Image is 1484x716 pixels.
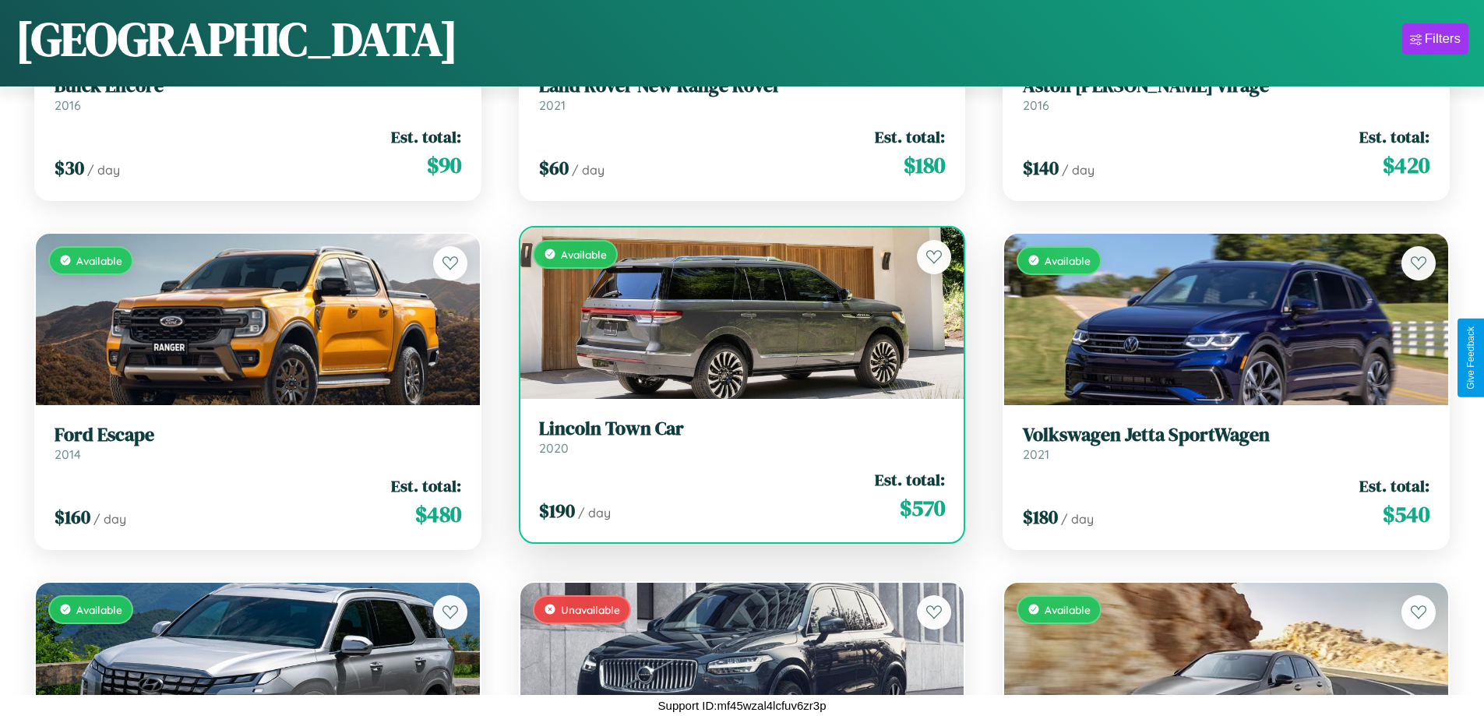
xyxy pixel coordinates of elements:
[1023,424,1429,462] a: Volkswagen Jetta SportWagen2021
[76,603,122,616] span: Available
[1383,150,1429,181] span: $ 420
[1023,424,1429,446] h3: Volkswagen Jetta SportWagen
[55,75,461,97] h3: Buick Encore
[55,424,461,446] h3: Ford Escape
[55,97,81,113] span: 2016
[561,603,620,616] span: Unavailable
[55,75,461,113] a: Buick Encore2016
[1425,31,1461,47] div: Filters
[875,468,945,491] span: Est. total:
[427,150,461,181] span: $ 90
[1045,603,1091,616] span: Available
[1061,511,1094,527] span: / day
[1045,254,1091,267] span: Available
[1023,75,1429,97] h3: Aston [PERSON_NAME] Virage
[55,155,84,181] span: $ 30
[1023,75,1429,113] a: Aston [PERSON_NAME] Virage2016
[539,418,946,440] h3: Lincoln Town Car
[391,125,461,148] span: Est. total:
[578,505,611,520] span: / day
[1062,162,1094,178] span: / day
[1402,23,1468,55] button: Filters
[539,418,946,456] a: Lincoln Town Car2020
[1023,155,1059,181] span: $ 140
[391,474,461,497] span: Est. total:
[658,695,827,716] p: Support ID: mf45wzal4lcfuv6zr3p
[87,162,120,178] span: / day
[539,97,566,113] span: 2021
[572,162,605,178] span: / day
[55,424,461,462] a: Ford Escape2014
[1023,97,1049,113] span: 2016
[1023,446,1049,462] span: 2021
[55,446,81,462] span: 2014
[1359,125,1429,148] span: Est. total:
[561,248,607,261] span: Available
[900,492,945,524] span: $ 570
[539,75,946,113] a: Land Rover New Range Rover2021
[415,499,461,530] span: $ 480
[76,254,122,267] span: Available
[539,498,575,524] span: $ 190
[1383,499,1429,530] span: $ 540
[539,75,946,97] h3: Land Rover New Range Rover
[1465,326,1476,390] div: Give Feedback
[93,511,126,527] span: / day
[55,504,90,530] span: $ 160
[539,155,569,181] span: $ 60
[1359,474,1429,497] span: Est. total:
[1023,504,1058,530] span: $ 180
[16,7,458,71] h1: [GEOGRAPHIC_DATA]
[875,125,945,148] span: Est. total:
[904,150,945,181] span: $ 180
[539,440,569,456] span: 2020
